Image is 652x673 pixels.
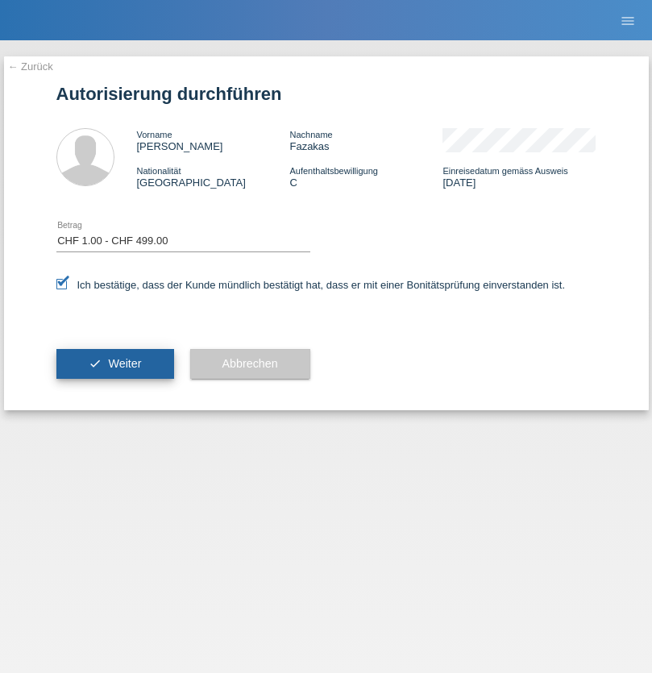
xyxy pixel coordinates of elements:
[108,357,141,370] span: Weiter
[137,130,172,139] span: Vorname
[442,164,596,189] div: [DATE]
[56,279,566,291] label: Ich bestätige, dass der Kunde mündlich bestätigt hat, dass er mit einer Bonitätsprüfung einversta...
[442,166,567,176] span: Einreisedatum gemäss Ausweis
[620,13,636,29] i: menu
[289,128,442,152] div: Fazakas
[289,166,377,176] span: Aufenthaltsbewilligung
[56,84,596,104] h1: Autorisierung durchführen
[289,130,332,139] span: Nachname
[222,357,278,370] span: Abbrechen
[190,349,310,380] button: Abbrechen
[612,15,644,25] a: menu
[89,357,102,370] i: check
[8,60,53,73] a: ← Zurück
[137,166,181,176] span: Nationalität
[137,128,290,152] div: [PERSON_NAME]
[56,349,174,380] button: check Weiter
[137,164,290,189] div: [GEOGRAPHIC_DATA]
[289,164,442,189] div: C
